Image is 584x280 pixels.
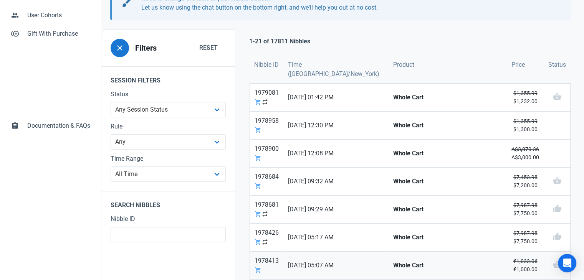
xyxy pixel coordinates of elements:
strong: Whole Cart [393,261,502,270]
a: 1978958shopping_cart [250,112,283,139]
span: assignment [11,121,19,129]
span: shopping_cart [255,127,261,133]
label: Status [111,90,226,99]
span: shopping_basket [552,176,561,185]
a: [DATE] 05:07 AM [283,252,389,279]
a: [DATE] 12:08 PM [283,140,389,167]
a: control_point_duplicateGift With Purchase [6,25,95,43]
a: 1978684shopping_cart [250,168,283,195]
a: $7,453.98$7,200.00 [507,168,544,195]
a: Whole Cart [389,84,507,111]
a: shopping_basket [544,252,570,279]
label: Time Range [111,154,226,163]
strong: Whole Cart [393,177,502,186]
a: Whole Cart [389,168,507,195]
legend: Session Filters [101,66,235,90]
a: $7,987.98$7,750.00 [507,196,544,223]
a: 1978681shopping_cartrepeat [250,196,283,223]
strong: Whole Cart [393,121,502,130]
a: Whole Cart [389,224,507,251]
span: Gift With Purchase [27,29,90,38]
button: Reset [191,40,226,56]
span: shopping_cart [255,155,261,161]
small: $1,300.00 [511,117,539,133]
a: thumb_up [544,196,570,223]
span: Reset [199,43,218,53]
div: Open Intercom Messenger [558,254,576,272]
small: $1,232.00 [511,89,539,105]
s: A$3,070.36 [511,146,539,152]
strong: Whole Cart [393,233,502,242]
a: Whole Cart [389,196,507,223]
label: Nibble ID [111,214,226,224]
a: 1979081shopping_cartrepeat [250,84,283,111]
span: control_point_duplicate [11,29,19,37]
span: [DATE] 05:07 AM [288,261,384,270]
small: €1,000.00 [511,257,539,273]
strong: Whole Cart [393,205,502,214]
a: [DATE] 05:17 AM [283,224,389,251]
a: peopleUser Cohorts [6,6,95,25]
strong: Whole Cart [393,149,502,158]
span: [DATE] 01:42 PM [288,93,384,102]
small: $7,200.00 [511,173,539,189]
button: close [111,39,129,57]
a: Whole Cart [389,140,507,167]
a: A$3,070.36A$3,000.00 [507,140,544,167]
span: shopping_basket [552,92,561,101]
span: [DATE] 09:29 AM [288,205,384,214]
small: $7,750.00 [511,201,539,217]
a: [DATE] 12:30 PM [283,112,389,139]
a: shopping_basket [544,168,570,195]
a: assignmentDocumentation & FAQs [6,117,95,135]
span: repeat [261,239,268,245]
span: Time ([GEOGRAPHIC_DATA]/New_York) [288,60,384,79]
span: User Cohorts [27,11,90,20]
span: [DATE] 12:30 PM [288,121,384,130]
s: €1,033.06 [513,258,537,264]
span: Documentation & FAQs [27,121,90,130]
a: [DATE] 09:32 AM [283,168,389,195]
a: $1,355.99$1,300.00 [507,112,544,139]
a: $7,987.98$7,750.00 [507,224,544,251]
span: Price [511,60,525,69]
p: 1-21 of 17811 Nibbles [249,37,310,46]
span: shopping_cart [255,267,261,273]
strong: Whole Cart [393,93,502,102]
span: shopping_cart [255,211,261,217]
s: $1,355.99 [513,90,537,96]
span: Status [548,60,566,69]
s: $7,987.98 [513,202,537,208]
a: Whole Cart [389,112,507,139]
span: [DATE] 12:08 PM [288,149,384,158]
a: Whole Cart [389,252,507,279]
span: Nibble ID [254,60,279,69]
s: $1,355.99 [513,118,537,124]
span: Product [393,60,414,69]
legend: Search Nibbles [101,191,235,214]
span: thumb_up [552,232,561,241]
a: 1978413shopping_cart [250,252,283,279]
a: [DATE] 09:29 AM [283,196,389,223]
span: shopping_cart [255,183,261,189]
a: $1,355.99$1,232.00 [507,84,544,111]
span: thumb_up [552,204,561,213]
small: $7,750.00 [511,229,539,245]
span: close [115,43,124,53]
a: €1,033.06€1,000.00 [507,252,544,279]
s: $7,453.98 [513,174,537,180]
h3: Filters [135,44,157,53]
s: $7,987.98 [513,230,537,236]
span: repeat [261,211,268,217]
span: [DATE] 09:32 AM [288,177,384,186]
a: thumb_up [544,224,570,251]
span: repeat [261,99,268,105]
a: 1978900shopping_cart [250,140,283,167]
span: shopping_basket [552,260,561,269]
span: shopping_cart [255,99,261,105]
a: [DATE] 01:42 PM [283,84,389,111]
label: Rule [111,122,226,131]
a: shopping_basket [544,84,570,111]
span: [DATE] 05:17 AM [288,233,384,242]
a: 1978426shopping_cartrepeat [250,224,283,251]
